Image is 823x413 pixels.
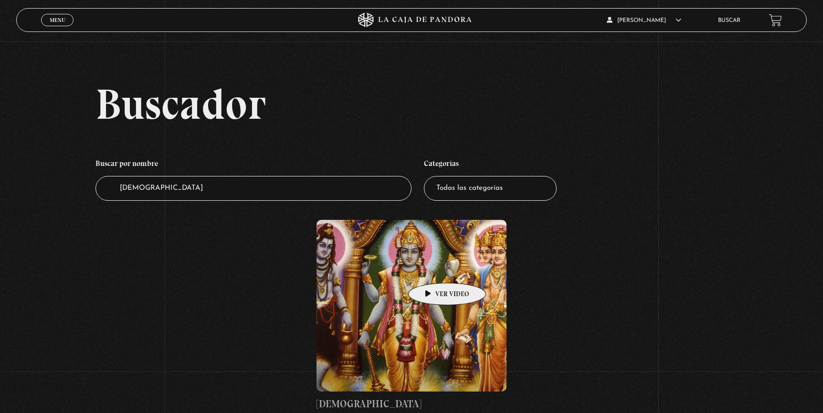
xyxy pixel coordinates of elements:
a: [DEMOGRAPHIC_DATA] [317,220,506,412]
span: [PERSON_NAME] [607,18,681,23]
h4: Buscar por nombre [95,154,411,176]
h4: Categorías [424,154,557,176]
span: Menu [50,17,65,23]
a: View your shopping cart [769,14,782,27]
a: Buscar [718,18,740,23]
h2: Buscador [95,83,807,125]
span: Cerrar [46,25,69,32]
h4: [DEMOGRAPHIC_DATA] [317,396,506,412]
